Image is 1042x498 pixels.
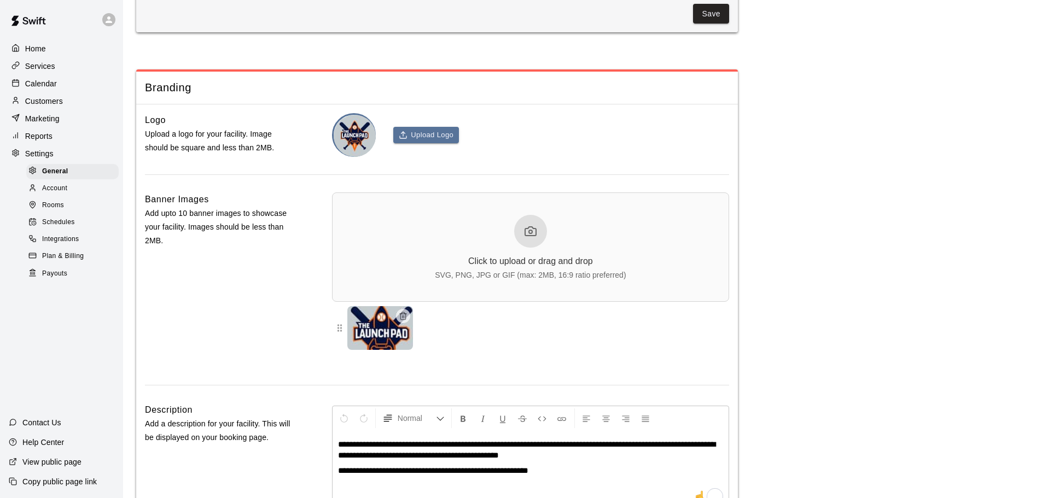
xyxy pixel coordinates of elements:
h6: Logo [145,113,166,127]
a: Rooms [26,197,123,214]
a: Plan & Billing [26,248,123,265]
span: Integrations [42,234,79,245]
button: Insert Link [552,408,571,428]
a: Services [9,58,114,74]
button: Format Bold [454,408,473,428]
div: Integrations [26,232,119,247]
a: Integrations [26,231,123,248]
div: SVG, PNG, JPG or GIF (max: 2MB, 16:9 ratio preferred) [435,271,626,279]
p: Help Center [22,437,64,448]
div: Click to upload or drag and drop [468,256,593,266]
span: General [42,166,68,177]
button: Justify Align [636,408,655,428]
span: Payouts [42,268,67,279]
div: Schedules [26,215,119,230]
p: Home [25,43,46,54]
a: Customers [9,93,114,109]
span: Schedules [42,217,75,228]
div: Rooms [26,198,119,213]
p: Settings [25,148,54,159]
a: Account [26,180,123,197]
a: Settings [9,145,114,162]
a: Calendar [9,75,114,92]
button: Save [693,4,729,24]
span: Branding [145,80,729,95]
div: Plan & Billing [26,249,119,264]
h6: Banner Images [145,192,209,207]
a: Reports [9,128,114,144]
p: Customers [25,96,63,107]
button: Upload Logo [393,127,459,144]
button: Formatting Options [378,408,449,428]
p: Contact Us [22,417,61,428]
img: The Launch Pad logo [334,115,376,157]
a: Marketing [9,110,114,127]
button: Undo [335,408,353,428]
button: Right Align [616,408,635,428]
button: Insert Code [533,408,551,428]
p: Services [25,61,55,72]
button: Center Align [597,408,615,428]
span: Plan & Billing [42,251,84,262]
p: Add a description for your facility. This will be displayed on your booking page. [145,417,297,444]
h6: Description [145,403,193,417]
a: Payouts [26,265,123,282]
button: Format Strikethrough [513,408,532,428]
span: Normal [398,413,436,424]
img: Banner 1 [347,306,413,350]
p: Add upto 10 banner images to showcase your facility. Images should be less than 2MB. [145,207,297,248]
a: Schedules [26,214,123,231]
p: View public page [22,456,82,467]
button: Left Align [577,408,596,428]
p: Upload a logo for your facility. Image should be square and less than 2MB. [145,127,297,155]
span: Rooms [42,200,64,211]
p: Calendar [25,78,57,89]
button: Format Italics [474,408,492,428]
div: Account [26,181,119,196]
span: Account [42,183,67,194]
button: Redo [354,408,373,428]
button: Format Underline [493,408,512,428]
div: Payouts [26,266,119,282]
p: Reports [25,131,53,142]
p: Copy public page link [22,476,97,487]
a: Home [9,40,114,57]
a: General [26,163,123,180]
p: Marketing [25,113,60,124]
div: General [26,164,119,179]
